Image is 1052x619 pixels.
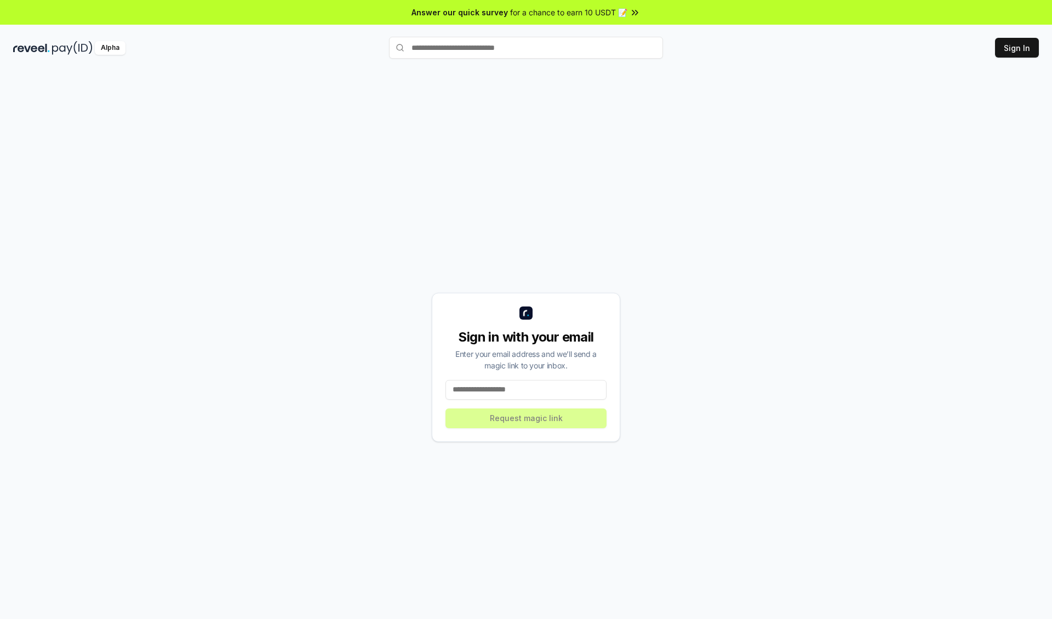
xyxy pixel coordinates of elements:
img: pay_id [52,41,93,55]
div: Alpha [95,41,125,55]
span: for a chance to earn 10 USDT 📝 [510,7,627,18]
div: Enter your email address and we’ll send a magic link to your inbox. [445,348,607,371]
img: reveel_dark [13,41,50,55]
span: Answer our quick survey [411,7,508,18]
img: logo_small [519,306,533,320]
div: Sign in with your email [445,328,607,346]
button: Sign In [995,38,1039,58]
